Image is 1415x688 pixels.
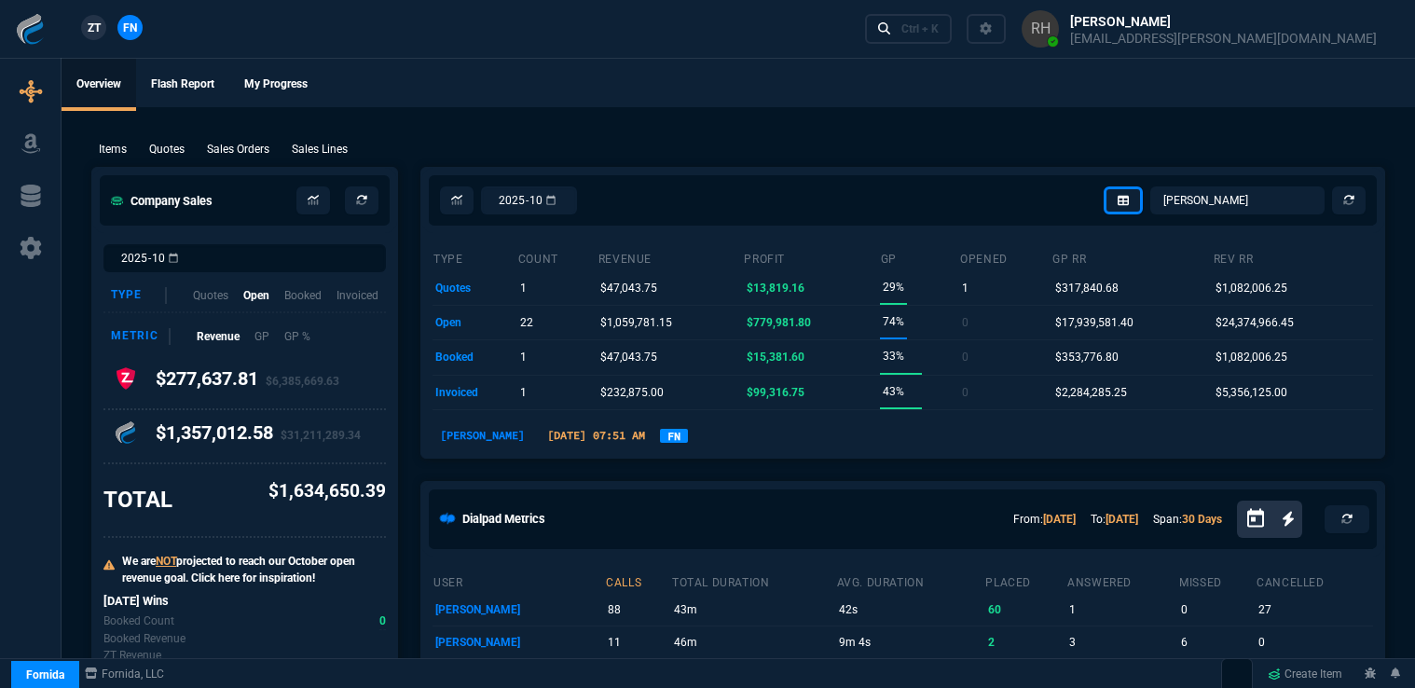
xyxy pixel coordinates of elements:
p: 0 [1258,629,1369,655]
p: 6 [1181,629,1253,655]
p: [PERSON_NAME] [435,597,602,623]
p: 1 [1069,597,1175,623]
h5: Company Sales [111,192,213,210]
th: revenue [598,244,744,270]
a: msbcCompanyName [79,666,170,682]
p: 1 [520,379,527,406]
td: booked [433,340,517,375]
p: $15,381.60 [747,344,804,370]
p: 1 [520,275,527,301]
p: Today's Booked revenue [103,630,185,647]
p: 0 [962,344,969,370]
th: count [517,244,598,270]
a: FN [660,429,688,443]
span: ZT [88,20,101,36]
div: Metric [111,328,171,345]
h5: Dialpad Metrics [462,510,545,528]
th: user [433,568,605,594]
p: From: [1013,511,1076,528]
p: $2,284,285.25 [1055,379,1127,406]
p: 33% [883,343,904,369]
p: spec.value [369,647,387,664]
td: open [433,305,517,339]
span: $6,385,669.63 [266,375,339,388]
th: placed [984,568,1066,594]
p: $317,840.68 [1055,275,1119,301]
a: My Progress [229,59,323,111]
p: 9m 4s [839,629,982,655]
p: Span: [1153,511,1222,528]
th: cancelled [1256,568,1373,594]
p: $17,939,581.40 [1055,310,1133,336]
div: Type [111,287,167,304]
p: 74% [883,309,904,335]
p: spec.value [369,630,387,647]
th: opened [959,244,1051,270]
p: 3 [1069,629,1175,655]
th: GP RR [1051,244,1212,270]
a: [DATE] [1106,513,1138,526]
th: total duration [671,568,836,594]
span: Today's Booked count [379,612,386,630]
th: Profit [743,244,879,270]
p: 1 [962,275,969,301]
p: $47,043.75 [600,344,657,370]
p: 0 [962,310,969,336]
p: $99,316.75 [747,379,804,406]
p: $1,634,650.39 [268,478,386,505]
p: Invoiced [337,287,378,304]
p: Items [99,141,127,158]
span: FN [123,20,137,36]
span: NOT [156,555,176,568]
p: 2 [988,629,1064,655]
p: Revenue [197,328,240,345]
p: $779,981.80 [747,310,811,336]
p: 1 [520,344,527,370]
p: 42s [839,597,982,623]
th: calls [605,568,671,594]
a: 30 Days [1182,513,1222,526]
p: Open [243,287,269,304]
p: 11 [608,629,668,655]
p: 22 [520,310,533,336]
p: 88 [608,597,668,623]
div: Ctrl + K [901,21,939,36]
p: [PERSON_NAME] [435,629,602,655]
th: Rev RR [1213,244,1373,270]
p: $5,356,125.00 [1216,379,1287,406]
span: $31,211,289.34 [281,429,361,442]
p: $1,082,006.25 [1216,275,1287,301]
p: [DATE] 07:51 AM [540,427,653,444]
p: $232,875.00 [600,379,664,406]
td: invoiced [433,375,517,409]
th: GP [880,244,960,270]
th: type [433,244,517,270]
th: answered [1066,568,1178,594]
p: $353,776.80 [1055,344,1119,370]
p: Today's zaynTek revenue [103,647,161,664]
p: Sales Orders [207,141,269,158]
h3: TOTAL [103,486,172,514]
p: Today's Booked count [103,612,174,629]
p: spec.value [363,612,387,630]
p: Quotes [193,287,228,304]
p: $24,374,966.45 [1216,310,1294,336]
p: 0 [1181,597,1253,623]
h6: [DATE] Wins [103,594,386,609]
p: 46m [674,629,832,655]
p: GP [254,328,269,345]
p: $13,819.16 [747,275,804,301]
p: 43% [883,378,904,405]
p: Quotes [149,141,185,158]
a: Create Item [1260,660,1350,688]
a: Overview [62,59,136,111]
button: Open calendar [1244,505,1282,532]
p: $47,043.75 [600,275,657,301]
p: 60 [988,597,1064,623]
p: We are projected to reach our October open revenue goal. Click here for inspiration! [122,553,386,586]
a: Flash Report [136,59,229,111]
p: To: [1091,511,1138,528]
p: $1,082,006.25 [1216,344,1287,370]
p: 29% [883,274,904,300]
h4: $277,637.81 [156,367,339,397]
